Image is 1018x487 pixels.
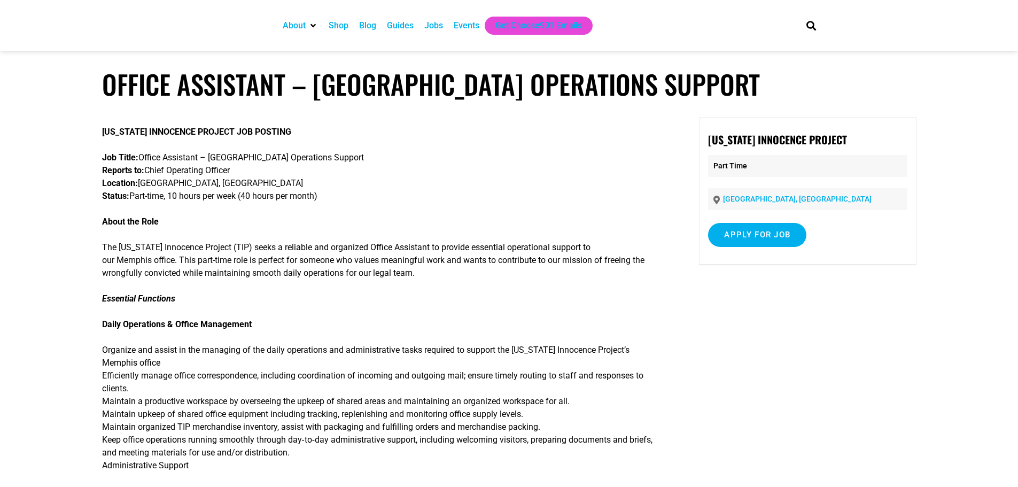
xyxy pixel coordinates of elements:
p: Office Assistant – [GEOGRAPHIC_DATA] Operations Support Chief Operating Officer [GEOGRAPHIC_DATA]... [102,151,659,203]
p: The [US_STATE] Innocence Project (TIP) seeks a reliable and organized Office Assistant to provide... [102,241,659,280]
p: Organize and assist in the managing of the daily operations and administrative tasks required to ... [102,344,659,472]
a: Events [454,19,479,32]
strong: Job Title: [102,152,138,163]
strong: Daily Operations & Office Management [102,319,252,329]
strong: Essential Functions [102,293,175,304]
strong: [US_STATE] Innocence Project [708,132,847,148]
a: Shop [329,19,348,32]
a: Get Choose901 Emails [495,19,582,32]
a: Blog [359,19,376,32]
strong: [US_STATE] INNOCENCE PROJECT JOB POSTING [102,127,291,137]
a: [GEOGRAPHIC_DATA], [GEOGRAPHIC_DATA] [723,195,872,203]
strong: Location: [102,178,138,188]
h1: Office Assistant – [GEOGRAPHIC_DATA] Operations Support [102,68,916,100]
a: About [283,19,306,32]
input: Apply for job [708,223,806,247]
p: Part Time [708,155,907,177]
strong: Reports to: [102,165,144,175]
div: About [277,17,323,35]
strong: About the Role [102,217,159,227]
strong: Status: [102,191,129,201]
nav: Main nav [277,17,788,35]
a: Jobs [424,19,443,32]
a: Guides [387,19,414,32]
div: Search [802,17,820,34]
